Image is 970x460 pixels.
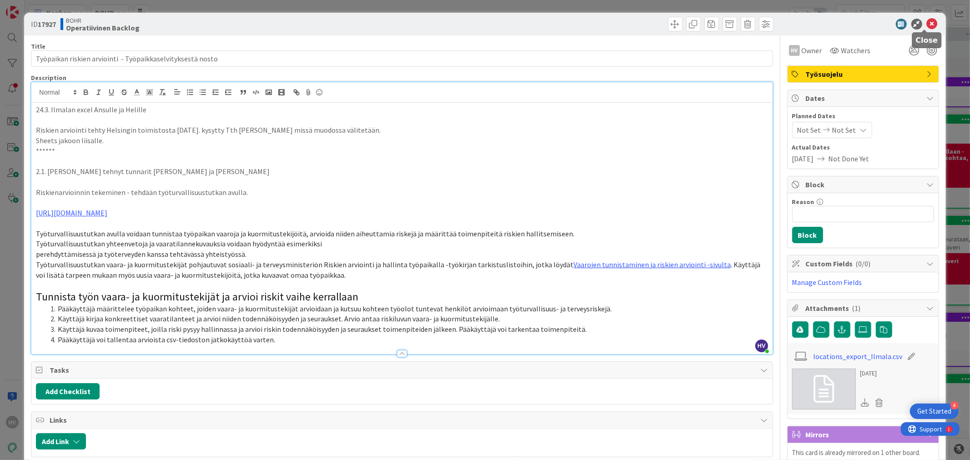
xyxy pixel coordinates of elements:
span: Tasks [50,365,756,375]
div: Open Get Started checklist, remaining modules: 4 [910,404,959,419]
span: Custom Fields [806,258,922,269]
span: Käyttäjä kuvaa toimenpiteet, joilla riski pysyy hallinnassa ja arvioi riskin todennäköisyyden ja ... [58,325,587,334]
span: [DATE] [792,153,814,164]
span: Owner [802,45,822,56]
a: locations_export_Ilmala.csv [813,351,902,362]
label: Title [31,42,45,50]
button: Add Link [36,433,86,450]
span: HV [755,340,768,352]
div: 4 [950,401,959,410]
button: Block [792,227,823,243]
span: ( 0/0 ) [856,259,871,268]
button: Add Checklist [36,383,100,400]
span: Pääkäyttäjä voi tallentaa arvioista csv-tiedoston jatkokäyttöä varten. [58,335,275,344]
span: Description [31,74,66,82]
p: Sheets jakoon liisalle. [36,135,768,146]
p: Riskienarvioinnin tekeminen - tehdään työturvallisuustutkan avulla. [36,187,768,198]
span: perehdyttämisessä ja työterveyden kanssa tehtävässä yhteistyössä. [36,250,246,259]
div: Download [860,397,870,409]
a: [URL][DOMAIN_NAME] [36,208,107,217]
span: Työturvallisuustutkan vaara- ja kuormitustekijät pohjautuvat sosiaali- ja terveysministeriön Risk... [36,260,573,269]
label: Reason [792,198,814,206]
span: Not Done Yet [829,153,869,164]
span: ( 1 ) [852,304,861,313]
h5: Close [916,36,938,45]
span: Työturvallisuustutkan avulla voidaan tunnistaa työpaikan vaaroja ja kuormitustekijöitä, arvioida ... [36,229,574,238]
span: Mirrors [806,429,922,440]
span: Tunnista työn vaara- ja kuormitustekijät ja arvioi riskit vaihe kerrallaan [36,290,358,304]
p: 2.1. [PERSON_NAME] tehnyt tunnarit [PERSON_NAME] ja [PERSON_NAME] [36,166,768,177]
span: . Käyttäjä voi lisätä tarpeen mukaan myös uusia vaara- ja kuormitustekijöitä, jotka kuvaavat omaa... [36,260,762,280]
div: 1 [47,4,50,11]
input: type card name here... [31,50,773,67]
p: This card is already mirrored on 1 other board. [792,448,934,458]
b: 17927 [38,20,56,29]
div: HV [789,45,800,56]
span: Käyttäjä kirjaa konkreettiset vaaratilanteet ja arvioi niiden todennäköisyyden ja seuraukset. Arv... [58,314,500,323]
div: Get Started [917,407,951,416]
span: Dates [806,93,922,104]
p: Riskien arviointi tehty Helsingin toimistosta [DATE]. kysytty Tth [PERSON_NAME] missä muodossa vä... [36,125,768,135]
span: BOHR [66,17,140,24]
b: Operatiivinen Backlog [66,24,140,31]
span: Actual Dates [792,143,934,152]
p: 24.3. Ilmalan excel Ansulle ja Helille [36,105,768,115]
a: Vaarojen tunnistaminen ja riskien arviointi -sivulta [573,260,731,269]
span: Attachments [806,303,922,314]
span: Block [806,179,922,190]
span: ID [31,19,56,30]
a: Manage Custom Fields [792,278,862,287]
span: Links [50,415,756,425]
span: Support [19,1,41,12]
span: Planned Dates [792,111,934,121]
div: [DATE] [860,369,887,378]
span: Työturvallisuustutkan yhteenvetoja ja vaaratilannekuvauksia voidaan hyödyntää esimerkiksi [36,239,322,248]
span: Not Set [797,125,821,135]
span: Watchers [841,45,871,56]
span: Not Set [832,125,856,135]
span: Pääkäyttäjä määrittelee työpaikan kohteet, joiden vaara- ja kuormitustekijät arvioidaan ja kutsuu... [58,304,612,313]
span: Työsuojelu [806,69,922,80]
